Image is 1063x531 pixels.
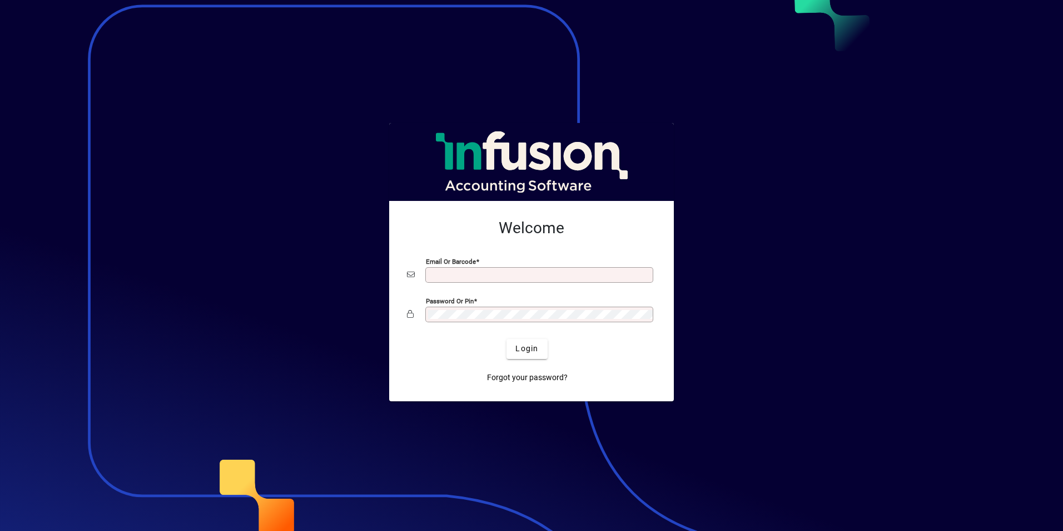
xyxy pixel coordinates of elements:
span: Forgot your password? [487,372,568,383]
span: Login [515,343,538,355]
mat-label: Email or Barcode [426,257,476,265]
button: Login [506,339,547,359]
mat-label: Password or Pin [426,297,474,304]
h2: Welcome [407,219,656,238]
a: Forgot your password? [483,368,572,388]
